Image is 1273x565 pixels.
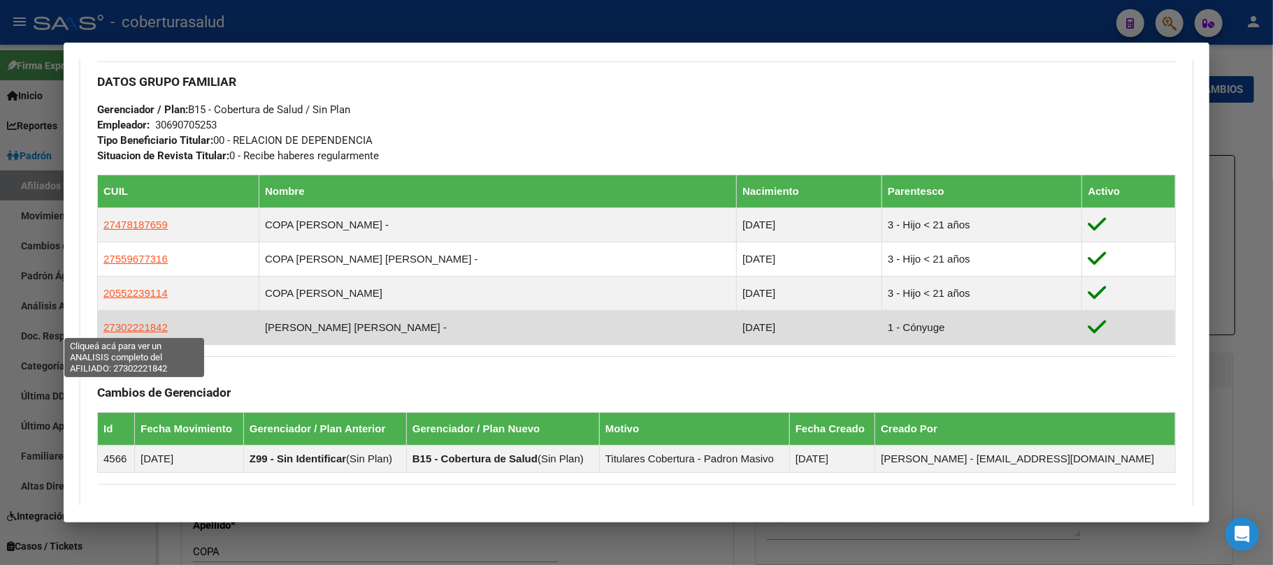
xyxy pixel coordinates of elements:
[97,149,229,162] strong: Situacion de Revista Titular:
[97,103,188,116] strong: Gerenciador / Plan:
[97,385,1176,400] h3: Cambios de Gerenciador
[259,277,736,311] td: COPA [PERSON_NAME]
[250,453,346,464] strong: Z99 - Sin Identificar
[541,453,580,464] span: Sin Plan
[1082,175,1175,208] th: Activo
[97,74,1176,89] h3: DATOS GRUPO FAMILIAR
[882,242,1082,277] td: 3 - Hijo < 21 años
[97,149,379,162] span: 0 - Recibe haberes regularmente
[875,446,1176,473] td: [PERSON_NAME] - [EMAIL_ADDRESS][DOMAIN_NAME]
[599,446,789,473] td: Titulares Cobertura - Padron Masivo
[103,253,168,265] span: 27559677316
[737,208,882,242] td: [DATE]
[1225,518,1259,551] div: Open Intercom Messenger
[155,117,217,133] div: 30690705253
[259,242,736,277] td: COPA [PERSON_NAME] [PERSON_NAME] -
[243,446,406,473] td: ( )
[875,413,1176,446] th: Creado Por
[243,413,406,446] th: Gerenciador / Plan Anterior
[599,413,789,446] th: Motivo
[98,413,135,446] th: Id
[103,321,168,333] span: 27302221842
[259,311,736,345] td: [PERSON_NAME] [PERSON_NAME] -
[882,175,1082,208] th: Parentesco
[789,413,875,446] th: Fecha Creado
[135,446,244,473] td: [DATE]
[98,446,135,473] td: 4566
[350,453,389,464] span: Sin Plan
[103,219,168,230] span: 27478187659
[406,446,599,473] td: ( )
[97,103,350,116] span: B15 - Cobertura de Salud / Sin Plan
[135,413,244,446] th: Fecha Movimiento
[97,134,213,147] strong: Tipo Beneficiario Titular:
[259,175,736,208] th: Nombre
[737,242,882,277] td: [DATE]
[259,208,736,242] td: COPA [PERSON_NAME] -
[97,119,150,131] strong: Empleador:
[103,287,168,299] span: 20552239114
[737,175,882,208] th: Nacimiento
[406,413,599,446] th: Gerenciador / Plan Nuevo
[882,277,1082,311] td: 3 - Hijo < 21 años
[97,134,373,147] span: 00 - RELACION DE DEPENDENCIA
[789,446,875,473] td: [DATE]
[737,277,882,311] td: [DATE]
[882,311,1082,345] td: 1 - Cónyuge
[98,175,259,208] th: CUIL
[882,208,1082,242] td: 3 - Hijo < 21 años
[737,311,882,345] td: [DATE]
[412,453,538,464] strong: B15 - Cobertura de Salud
